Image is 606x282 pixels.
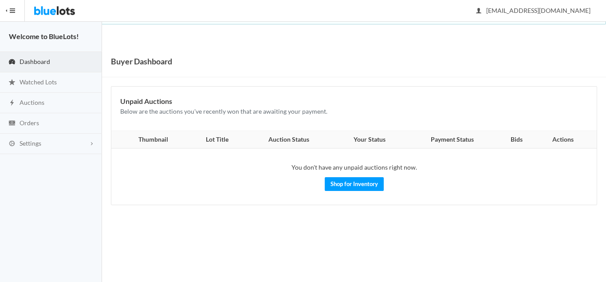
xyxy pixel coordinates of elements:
[20,139,41,147] span: Settings
[476,7,590,14] span: [EMAIL_ADDRESS][DOMAIN_NAME]
[120,97,172,105] b: Unpaid Auctions
[189,131,244,149] th: Lot Title
[20,78,57,86] span: Watched Lots
[8,58,16,67] ion-icon: speedometer
[8,79,16,87] ion-icon: star
[111,55,172,68] h1: Buyer Dashboard
[111,131,189,149] th: Thumbnail
[9,32,79,40] strong: Welcome to BlueLots!
[325,177,384,191] a: Shop for Inventory
[474,7,483,16] ion-icon: person
[20,119,39,127] span: Orders
[20,99,44,106] span: Auctions
[120,107,588,117] p: Below are the auctions you've recently won that are awaiting your payment.
[120,163,588,173] p: You don't have any unpaid auctions right now.
[244,131,333,149] th: Auction Status
[8,119,16,128] ion-icon: cash
[334,131,406,149] th: Your Status
[534,131,597,149] th: Actions
[8,140,16,148] ion-icon: cog
[20,58,50,65] span: Dashboard
[8,99,16,107] ion-icon: flash
[499,131,534,149] th: Bids
[406,131,499,149] th: Payment Status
